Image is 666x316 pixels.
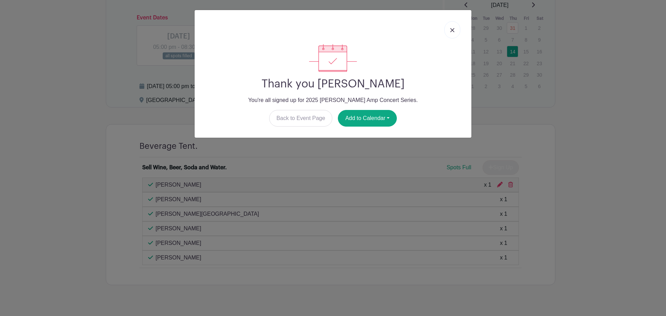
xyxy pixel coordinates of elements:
img: signup_complete-c468d5dda3e2740ee63a24cb0ba0d3ce5d8a4ecd24259e683200fb1569d990c8.svg [309,44,357,72]
button: Add to Calendar [338,110,397,127]
p: You're all signed up for 2025 [PERSON_NAME] Amp Concert Series. [200,96,466,104]
h2: Thank you [PERSON_NAME] [200,77,466,91]
a: Back to Event Page [269,110,333,127]
img: close_button-5f87c8562297e5c2d7936805f587ecaba9071eb48480494691a3f1689db116b3.svg [450,28,454,32]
